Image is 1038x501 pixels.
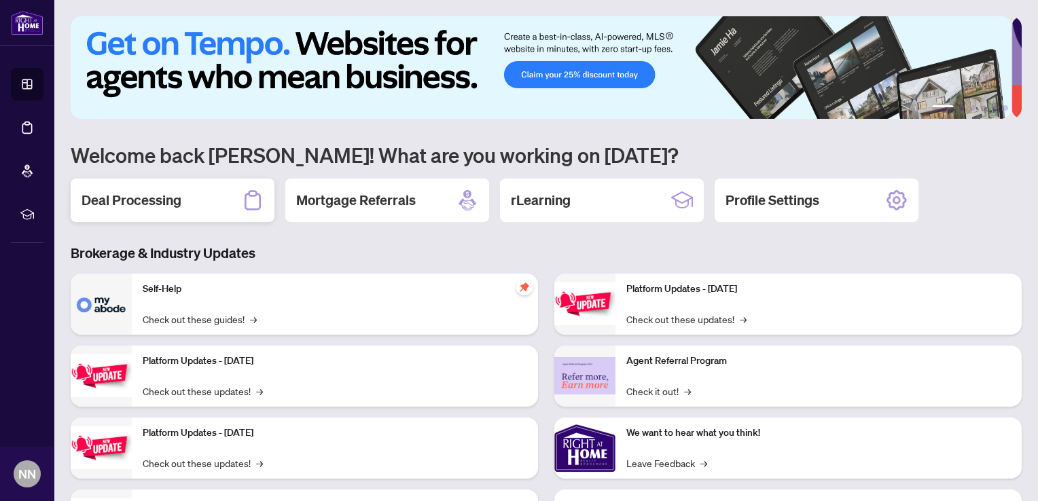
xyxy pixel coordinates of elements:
button: 2 [959,105,965,111]
img: Platform Updates - July 21, 2025 [71,426,132,469]
span: NN [18,464,36,483]
button: 6 [1003,105,1008,111]
span: pushpin [516,279,533,295]
img: logo [11,10,43,35]
span: → [684,384,691,398]
a: Check out these updates!→ [143,384,263,398]
span: → [700,456,707,470]
h2: Mortgage Referrals [296,191,416,210]
button: Open asap [984,453,1024,494]
p: Self-Help [143,282,527,297]
a: Check out these updates!→ [626,312,747,327]
span: → [256,384,263,398]
img: Slide 0 [71,16,1012,119]
img: Platform Updates - September 16, 2025 [71,354,132,397]
p: Platform Updates - [DATE] [143,354,527,369]
span: → [740,312,747,327]
span: → [256,456,263,470]
h2: Deal Processing [82,191,181,210]
a: Check out these updates!→ [143,456,263,470]
span: → [250,312,257,327]
a: Check out these guides!→ [143,312,257,327]
h1: Welcome back [PERSON_NAME]! What are you working on [DATE]? [71,142,1022,168]
h2: rLearning [511,191,571,210]
p: Platform Updates - [DATE] [626,282,1011,297]
button: 5 [992,105,997,111]
a: Check it out!→ [626,384,691,398]
h3: Brokerage & Industry Updates [71,244,1022,263]
button: 1 [932,105,954,111]
p: Platform Updates - [DATE] [143,426,527,441]
h2: Profile Settings [726,191,819,210]
button: 3 [970,105,976,111]
img: Platform Updates - June 23, 2025 [554,282,615,325]
p: Agent Referral Program [626,354,1011,369]
p: We want to hear what you think! [626,426,1011,441]
a: Leave Feedback→ [626,456,707,470]
img: Self-Help [71,274,132,335]
img: We want to hear what you think! [554,417,615,479]
button: 4 [981,105,986,111]
img: Agent Referral Program [554,357,615,394]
